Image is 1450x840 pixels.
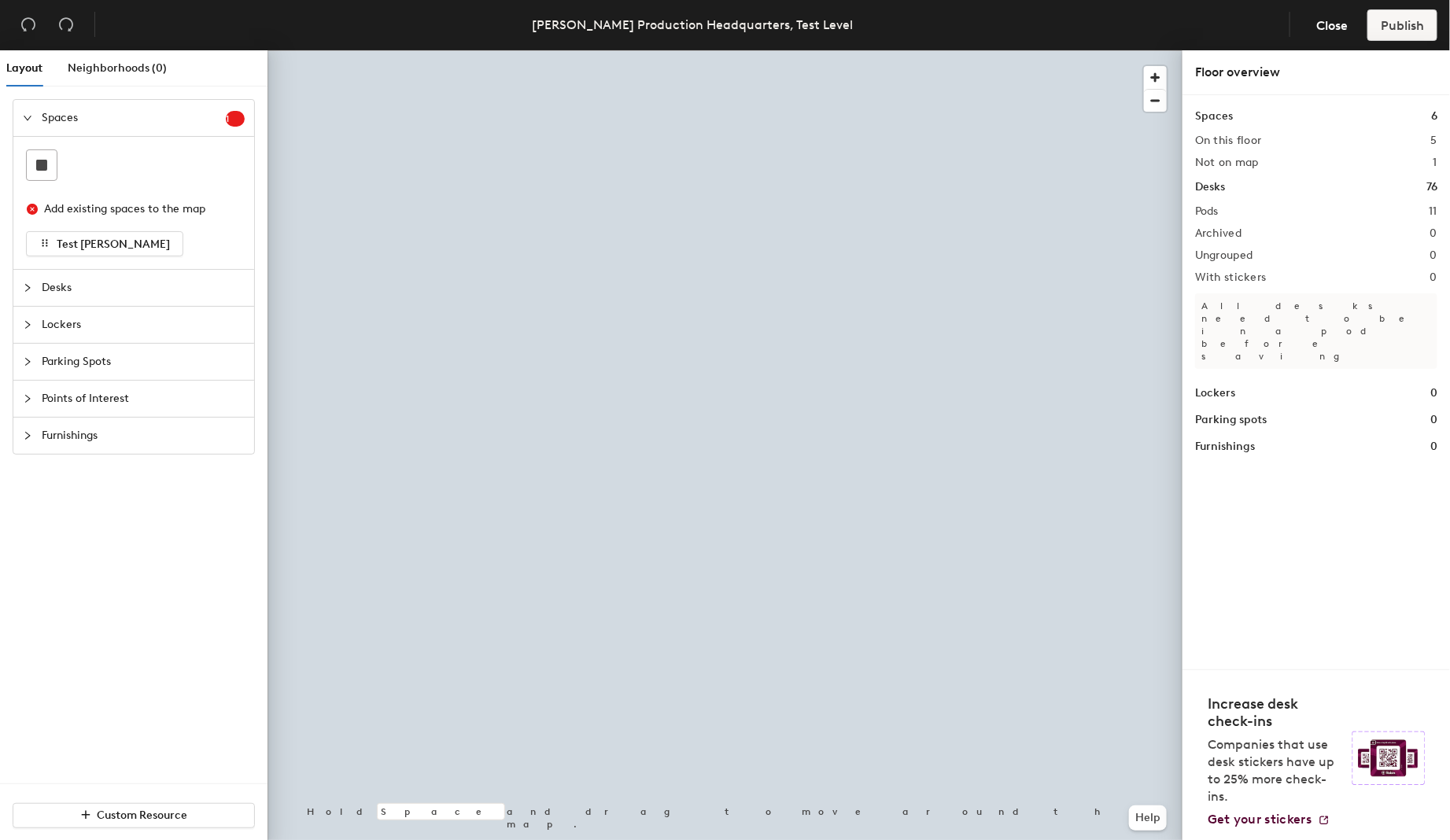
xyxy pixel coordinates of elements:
[1429,205,1437,218] h2: 11
[42,100,226,136] span: Spaces
[23,320,32,330] span: collapsed
[1195,179,1225,196] h1: Desks
[1195,157,1259,169] h2: Not on map
[13,803,255,828] button: Custom Resource
[1195,205,1219,218] h2: Pods
[42,418,245,454] span: Furnishings
[1208,695,1343,730] h4: Increase desk check-ins
[1195,293,1437,369] p: All desks need to be in a pod before saving
[98,809,188,822] span: Custom Resource
[1426,179,1437,196] h1: 76
[1195,411,1267,429] h1: Parking spots
[23,431,32,440] span: collapsed
[1208,736,1343,805] p: Companies that use desk stickers have up to 25% more check-ins.
[50,9,82,41] button: Redo (⌘ + ⇧ + Z)
[68,61,167,75] span: Neighborhoods (0)
[42,307,245,343] span: Lockers
[532,15,853,35] div: [PERSON_NAME] Production Headquarters, Test Level
[23,113,32,123] span: expanded
[23,283,32,293] span: collapsed
[1433,157,1437,169] h2: 1
[1208,812,1330,827] a: Get your stickers
[1195,63,1437,82] div: Floor overview
[1195,134,1262,147] h2: On this floor
[23,357,32,367] span: collapsed
[1195,108,1233,125] h1: Spaces
[44,201,231,218] div: Add existing spaces to the map
[1303,9,1361,41] button: Close
[226,111,245,127] sup: 1
[42,344,245,380] span: Parking Spots
[1316,18,1348,33] span: Close
[27,204,38,215] span: close-circle
[23,394,32,403] span: collapsed
[1430,385,1437,402] h1: 0
[1195,271,1267,284] h2: With stickers
[1430,227,1437,240] h2: 0
[6,61,42,75] span: Layout
[1352,731,1425,785] img: Sticker logo
[13,9,44,41] button: Undo (⌘ + Z)
[1430,438,1437,455] h1: 0
[1367,9,1437,41] button: Publish
[1208,812,1312,827] span: Get your stickers
[57,238,170,251] span: Test [PERSON_NAME]
[1430,249,1437,262] h2: 0
[1195,227,1242,240] h2: Archived
[1431,108,1437,125] h1: 6
[42,270,245,306] span: Desks
[26,231,183,256] button: Test [PERSON_NAME]
[1431,134,1437,147] h2: 5
[1195,438,1255,455] h1: Furnishings
[226,113,245,124] span: 1
[1430,411,1437,429] h1: 0
[42,381,245,417] span: Points of Interest
[1430,271,1437,284] h2: 0
[1195,385,1235,402] h1: Lockers
[1129,805,1167,831] button: Help
[1195,249,1253,262] h2: Ungrouped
